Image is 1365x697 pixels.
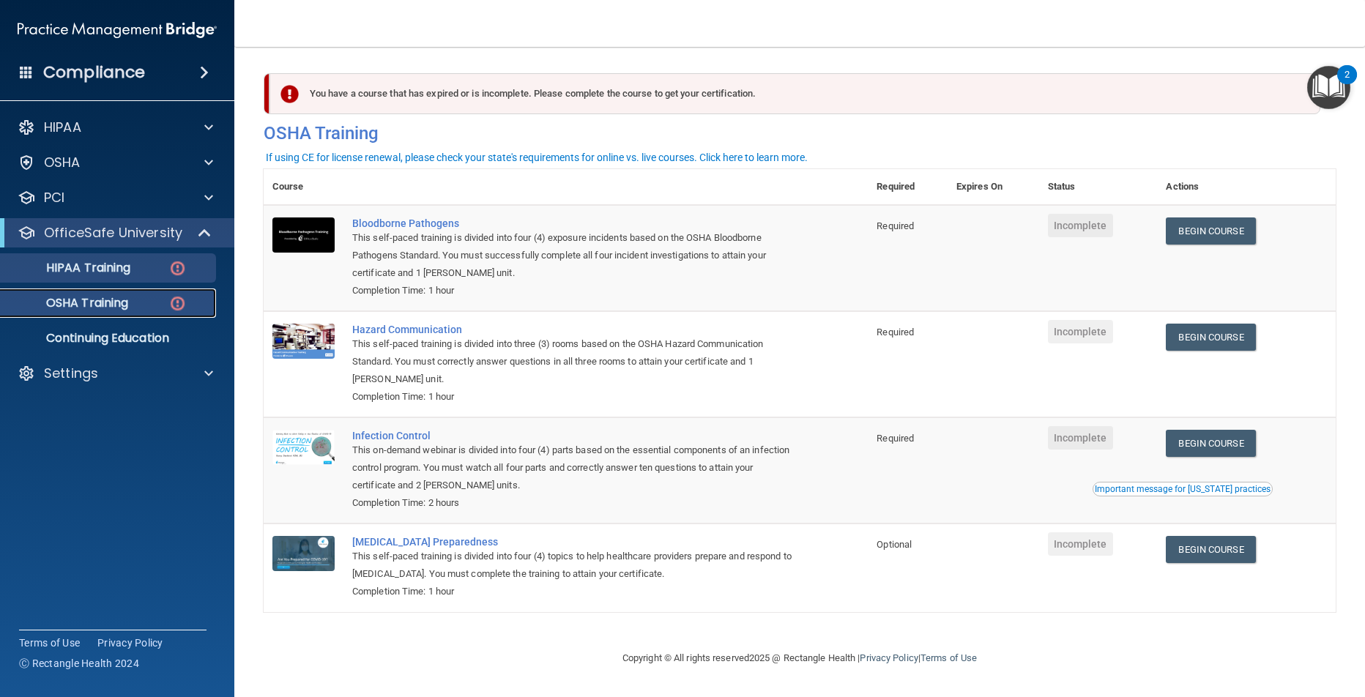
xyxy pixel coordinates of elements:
[352,282,795,299] div: Completion Time: 1 hour
[352,388,795,406] div: Completion Time: 1 hour
[97,635,163,650] a: Privacy Policy
[168,294,187,313] img: danger-circle.6113f641.png
[1112,593,1347,652] iframe: Drift Widget Chat Controller
[352,335,795,388] div: This self-paced training is divided into three (3) rooms based on the OSHA Hazard Communication S...
[1093,482,1273,496] button: Read this if you are a dental practitioner in the state of CA
[44,365,98,382] p: Settings
[1307,66,1350,109] button: Open Resource Center, 2 new notifications
[877,327,914,338] span: Required
[264,123,1336,143] h4: OSHA Training
[18,189,213,206] a: PCI
[948,169,1039,205] th: Expires On
[1166,217,1255,245] a: Begin Course
[168,259,187,277] img: danger-circle.6113f641.png
[43,62,145,83] h4: Compliance
[10,331,209,346] p: Continuing Education
[264,150,810,165] button: If using CE for license renewal, please check your state's requirements for online vs. live cours...
[920,652,977,663] a: Terms of Use
[352,583,795,600] div: Completion Time: 1 hour
[264,169,343,205] th: Course
[352,441,795,494] div: This on-demand webinar is divided into four (4) parts based on the essential components of an inf...
[352,229,795,282] div: This self-paced training is divided into four (4) exposure incidents based on the OSHA Bloodborne...
[1048,214,1113,237] span: Incomplete
[18,224,212,242] a: OfficeSafe University
[877,220,914,231] span: Required
[1166,536,1255,563] a: Begin Course
[1048,532,1113,556] span: Incomplete
[877,539,912,550] span: Optional
[1166,430,1255,457] a: Begin Course
[877,433,914,444] span: Required
[1344,75,1350,94] div: 2
[1048,320,1113,343] span: Incomplete
[19,656,139,671] span: Ⓒ Rectangle Health 2024
[352,536,795,548] a: [MEDICAL_DATA] Preparedness
[18,15,217,45] img: PMB logo
[1166,324,1255,351] a: Begin Course
[18,365,213,382] a: Settings
[352,430,795,441] a: Infection Control
[532,635,1067,682] div: Copyright © All rights reserved 2025 @ Rectangle Health | |
[860,652,918,663] a: Privacy Policy
[352,494,795,512] div: Completion Time: 2 hours
[266,152,808,163] div: If using CE for license renewal, please check your state's requirements for online vs. live cours...
[269,73,1320,114] div: You have a course that has expired or is incomplete. Please complete the course to get your certi...
[10,296,128,310] p: OSHA Training
[280,85,299,103] img: exclamation-circle-solid-danger.72ef9ffc.png
[44,154,81,171] p: OSHA
[352,548,795,583] div: This self-paced training is divided into four (4) topics to help healthcare providers prepare and...
[352,217,795,229] a: Bloodborne Pathogens
[18,119,213,136] a: HIPAA
[1039,169,1158,205] th: Status
[44,119,81,136] p: HIPAA
[1048,426,1113,450] span: Incomplete
[1095,485,1271,493] div: Important message for [US_STATE] practices
[1157,169,1336,205] th: Actions
[10,261,130,275] p: HIPAA Training
[352,324,795,335] a: Hazard Communication
[18,154,213,171] a: OSHA
[44,224,182,242] p: OfficeSafe University
[19,635,80,650] a: Terms of Use
[44,189,64,206] p: PCI
[868,169,948,205] th: Required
